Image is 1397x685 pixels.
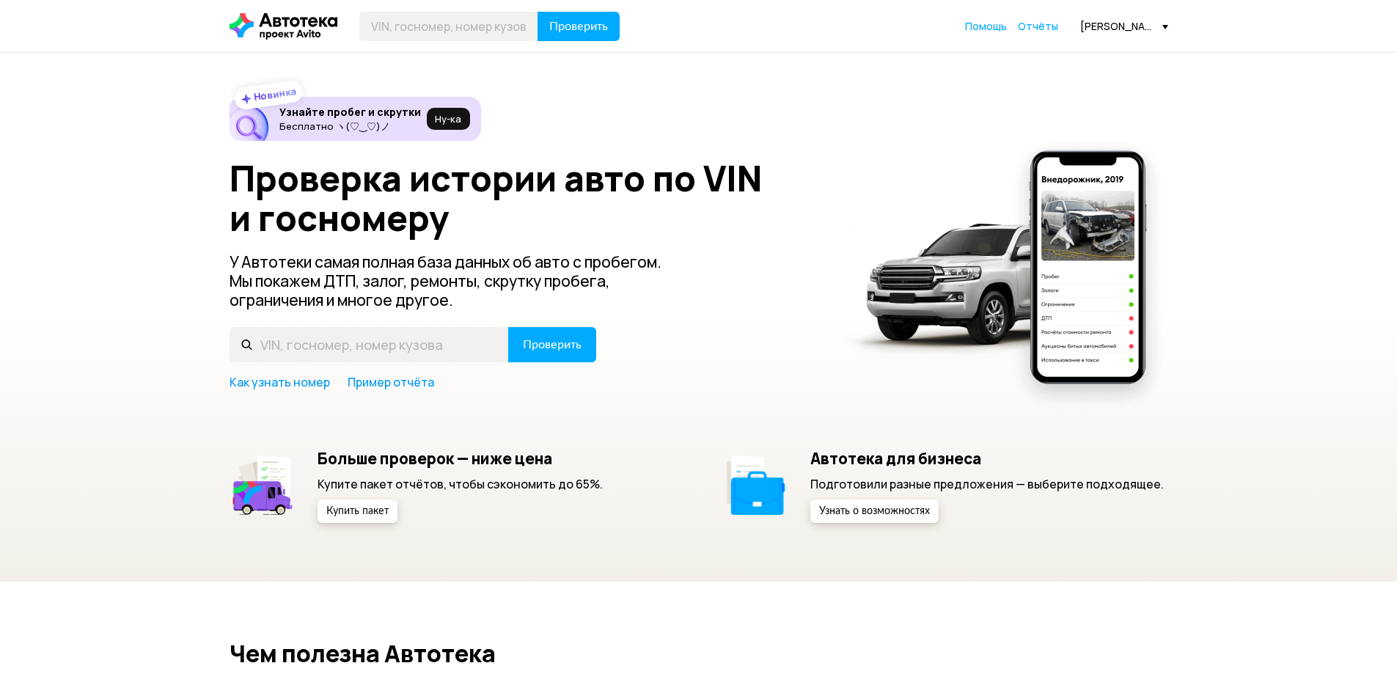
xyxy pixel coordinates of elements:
p: У Автотеки самая полная база данных об авто с пробегом. Мы покажем ДТП, залог, ремонты, скрутку п... [230,252,686,309]
a: Помощь [965,19,1007,34]
input: VIN, госномер, номер кузова [359,12,538,41]
h2: Чем полезна Автотека [230,640,1168,667]
span: Узнать о возможностях [819,506,930,516]
span: Купить пакет [326,506,389,516]
p: Подготовили разные предложения — выберите подходящее. [810,476,1164,492]
strong: Новинка [252,84,297,103]
a: Как узнать номер [230,374,330,390]
span: Ну‑ка [435,113,461,125]
p: Купите пакет отчётов, чтобы сэкономить до 65%. [318,476,603,492]
span: Проверить [523,339,582,351]
div: [PERSON_NAME][EMAIL_ADDRESS][DOMAIN_NAME] [1080,19,1168,33]
input: VIN, госномер, номер кузова [230,327,509,362]
h5: Больше проверок — ниже цена [318,449,603,468]
span: Помощь [965,19,1007,33]
span: Проверить [549,21,608,32]
button: Купить пакет [318,499,397,523]
h6: Узнайте пробег и скрутки [279,106,421,119]
button: Проверить [508,327,596,362]
h5: Автотека для бизнеса [810,449,1164,468]
button: Проверить [538,12,620,41]
span: Отчёты [1018,19,1058,33]
a: Пример отчёта [348,374,434,390]
p: Бесплатно ヽ(♡‿♡)ノ [279,120,421,132]
a: Отчёты [1018,19,1058,34]
button: Узнать о возможностях [810,499,939,523]
h1: Проверка истории авто по VIN и госномеру [230,158,826,238]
